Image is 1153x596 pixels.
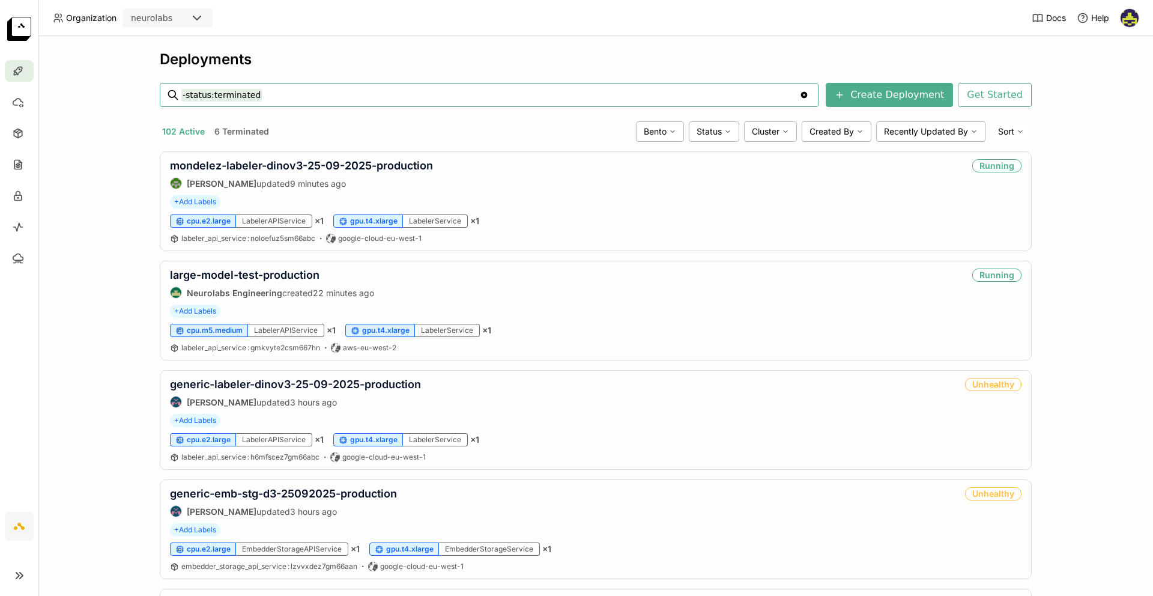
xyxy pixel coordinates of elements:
[247,234,249,243] span: :
[187,216,231,226] span: cpu.e2.large
[439,543,540,556] div: EmbedderStorageService
[482,325,491,336] span: × 1
[288,562,289,571] span: :
[689,121,739,142] div: Status
[187,326,243,335] span: cpu.m5.medium
[171,287,181,298] img: Neurolabs Engineering
[972,159,1021,172] div: Running
[744,121,797,142] div: Cluster
[290,506,337,517] span: 3 hours ago
[990,121,1032,142] div: Sort
[170,523,220,537] span: +Add Labels
[170,195,220,208] span: +Add Labels
[170,505,397,517] div: updated
[170,159,433,172] a: mondelez-labeler-dinov3-25-09-2025-production
[187,544,231,554] span: cpu.e2.large
[810,126,854,137] span: Created By
[170,396,421,408] div: updated
[290,178,346,189] span: 9 minutes ago
[171,506,181,517] img: Attila Fodor
[181,562,357,571] a: embedder_storage_api_service:lzvvxdez7gm66aan
[212,124,271,139] button: 6 Terminated
[350,435,398,445] span: gpu.t4.xlarge
[187,435,231,445] span: cpu.e2.large
[826,83,953,107] button: Create Deployment
[403,433,468,446] div: LabelerService
[362,326,410,335] span: gpu.t4.xlarge
[965,487,1021,500] div: Unhealthy
[542,544,551,555] span: × 1
[998,126,1014,137] span: Sort
[338,234,422,243] span: google-cloud-eu-west-1
[313,288,374,298] span: 22 minutes ago
[160,124,207,139] button: 102 Active
[342,452,426,462] span: google-cloud-eu-west-1
[160,50,1032,68] div: Deployments
[415,324,480,337] div: LabelerService
[1121,9,1139,27] img: Farouk Ghallabi
[181,85,799,105] input: Search
[972,269,1021,282] div: Running
[181,343,320,352] span: labeler_api_service gmkvyte2csm667hn
[181,452,319,462] a: labeler_api_service:h6mfscez7gm66abc
[181,234,315,243] span: labeler_api_service noloefuz5sm66abc
[7,17,31,41] img: logo
[290,397,337,407] span: 3 hours ago
[170,414,220,427] span: +Add Labels
[644,126,667,137] span: Bento
[343,343,396,353] span: aws-eu-west-2
[187,506,256,517] strong: [PERSON_NAME]
[752,126,779,137] span: Cluster
[174,13,175,25] input: Selected neurolabs.
[697,126,722,137] span: Status
[181,452,319,461] span: labeler_api_service h6mfscez7gm66abc
[170,177,433,189] div: updated
[170,269,319,281] a: large-model-test-production
[403,214,468,228] div: LabelerService
[187,178,256,189] strong: [PERSON_NAME]
[958,83,1032,107] button: Get Started
[965,378,1021,391] div: Unhealthy
[181,234,315,243] a: labeler_api_service:noloefuz5sm66abc
[187,288,282,298] strong: Neurolabs Engineering
[247,343,249,352] span: :
[1032,12,1066,24] a: Docs
[1077,12,1109,24] div: Help
[236,433,312,446] div: LabelerAPIService
[380,562,464,571] span: google-cloud-eu-west-1
[315,216,324,227] span: × 1
[636,121,684,142] div: Bento
[181,562,357,571] span: embedder_storage_api_service lzvvxdez7gm66aan
[170,487,397,500] a: generic-emb-stg-d3-25092025-production
[236,214,312,228] div: LabelerAPIService
[386,544,434,554] span: gpu.t4.xlarge
[470,216,479,227] span: × 1
[131,12,172,24] div: neurolabs
[1091,13,1109,23] span: Help
[236,543,348,556] div: EmbedderStorageAPIService
[884,126,968,137] span: Recently Updated By
[247,452,249,461] span: :
[248,324,324,337] div: LabelerAPIService
[327,325,336,336] span: × 1
[1046,13,1066,23] span: Docs
[470,434,479,445] span: × 1
[351,544,360,555] span: × 1
[350,216,398,226] span: gpu.t4.xlarge
[171,178,181,189] img: Toby Thomas
[181,343,320,353] a: labeler_api_service:gmkvyte2csm667hn
[66,13,117,23] span: Organization
[170,378,421,391] a: generic-labeler-dinov3-25-09-2025-production
[802,121,871,142] div: Created By
[876,121,985,142] div: Recently Updated By
[187,397,256,407] strong: [PERSON_NAME]
[799,90,809,100] svg: Clear value
[170,305,220,318] span: +Add Labels
[171,397,181,407] img: Attila Fodor
[315,434,324,445] span: × 1
[170,287,374,299] div: created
